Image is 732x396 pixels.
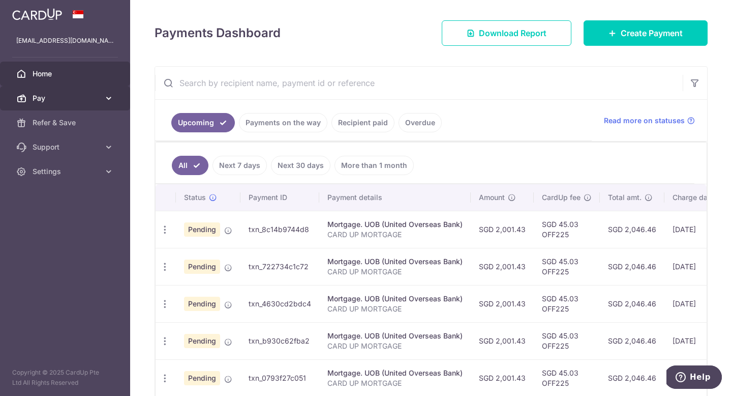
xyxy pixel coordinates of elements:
a: Next 30 days [271,156,330,175]
td: SGD 2,046.46 [600,248,664,285]
iframe: Opens a widget where you can find more information [666,365,722,391]
span: Pending [184,222,220,237]
a: More than 1 month [334,156,414,175]
p: CARD UP MORTGAGE [327,267,463,277]
a: Read more on statuses [604,116,695,126]
td: SGD 2,001.43 [471,322,534,359]
span: Pending [184,371,220,385]
p: [EMAIL_ADDRESS][DOMAIN_NAME] [16,36,114,46]
p: CARD UP MORTGAGE [327,378,463,388]
a: All [172,156,208,175]
a: Next 7 days [212,156,267,175]
span: Home [33,69,100,79]
p: CARD UP MORTGAGE [327,304,463,314]
input: Search by recipient name, payment id or reference [155,67,683,99]
a: Download Report [442,20,571,46]
span: Pending [184,260,220,274]
span: Total amt. [608,192,642,203]
div: Mortgage. UOB (United Overseas Bank) [327,294,463,304]
span: Help [23,7,44,16]
span: Pending [184,334,220,348]
div: Mortgage. UOB (United Overseas Bank) [327,257,463,267]
span: Create Payment [621,27,683,39]
p: CARD UP MORTGAGE [327,230,463,240]
td: SGD 2,046.46 [600,285,664,322]
span: Status [184,192,206,203]
a: Create Payment [584,20,708,46]
a: Overdue [399,113,442,132]
span: Download Report [479,27,546,39]
td: SGD 2,001.43 [471,285,534,322]
a: Payments on the way [239,113,327,132]
span: Pending [184,297,220,311]
th: Payment details [319,184,471,211]
img: CardUp [12,8,62,20]
td: SGD 45.03 OFF225 [534,285,600,322]
td: SGD 45.03 OFF225 [534,248,600,285]
td: SGD 2,046.46 [600,211,664,248]
span: Read more on statuses [604,116,685,126]
span: CardUp fee [542,192,581,203]
div: Mortgage. UOB (United Overseas Bank) [327,331,463,341]
td: SGD 2,001.43 [471,211,534,248]
td: SGD 45.03 OFF225 [534,322,600,359]
span: Settings [33,166,100,177]
span: Refer & Save [33,118,100,128]
td: SGD 2,001.43 [471,248,534,285]
span: Support [33,142,100,152]
a: Recipient paid [331,113,394,132]
td: SGD 45.03 OFF225 [534,211,600,248]
td: txn_722734c1c72 [240,248,319,285]
div: Mortgage. UOB (United Overseas Bank) [327,368,463,378]
h4: Payments Dashboard [155,24,281,42]
td: txn_b930c62fba2 [240,322,319,359]
div: Mortgage. UOB (United Overseas Bank) [327,219,463,230]
td: SGD 2,046.46 [600,322,664,359]
p: CARD UP MORTGAGE [327,341,463,351]
span: Amount [479,192,505,203]
span: Pay [33,93,100,103]
a: Upcoming [171,113,235,132]
td: txn_8c14b9744d8 [240,211,319,248]
span: Charge date [673,192,714,203]
td: txn_4630cd2bdc4 [240,285,319,322]
th: Payment ID [240,184,319,211]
